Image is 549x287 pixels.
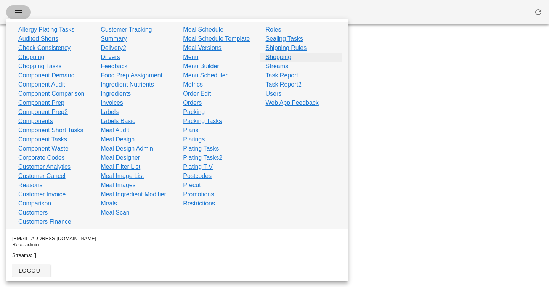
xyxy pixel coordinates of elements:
a: Meal Design [101,135,135,144]
a: Audited Shorts [18,34,58,43]
a: Meal Image List [101,172,144,181]
a: Streams [266,62,289,71]
a: Menu [183,53,198,62]
a: Customer Analytics [18,162,71,172]
a: Users [266,89,282,98]
a: Component Tasks [18,135,67,144]
button: logout [12,264,50,277]
a: Postcodes [183,172,212,181]
a: Meals [101,199,117,208]
a: Plating T V [183,162,213,172]
a: Shopping [266,53,292,62]
a: Promotions [183,190,214,199]
a: Ingredients [101,89,131,98]
a: Meal Schedule Template [183,34,250,43]
a: Chopping Tasks [18,62,62,71]
a: Food Prep Assignment [101,71,162,80]
a: Plating Tasks2 [183,153,222,162]
span: logout [18,268,44,274]
a: Customer Tracking Summary [101,25,171,43]
a: Customer Invoice Comparison [18,190,88,208]
a: Sealing Tasks [266,34,303,43]
a: Component Prep2 [18,107,68,117]
a: Precut [183,181,201,190]
a: Platings [183,135,205,144]
a: Metrics [183,80,203,89]
a: Component Audit [18,80,65,89]
div: Role: admin [12,242,342,248]
a: Meal Schedule [183,25,223,34]
a: Meal Ingredient Modifier [101,190,166,199]
a: Meal Design Admin [101,144,153,153]
a: Plating Tasks [183,144,219,153]
a: Restrictions [183,199,215,208]
div: Streams: [] [12,252,342,258]
a: Meal Designer [101,153,140,162]
a: Customers [18,208,48,217]
a: Order Edit [183,89,211,98]
a: Menu Scheduler [183,71,228,80]
a: Delivery2 [101,43,126,53]
a: Allergy Plating Tasks [18,25,74,34]
a: Component Demand [18,71,75,80]
a: Component Waste [18,144,69,153]
a: Component Prep [18,98,64,107]
a: Drivers [101,53,120,62]
a: Orders [183,98,202,107]
a: Task Report2 [266,80,302,89]
a: Ingredient Nutrients [101,80,154,89]
a: Labels Basic [101,117,135,126]
a: Packing [183,107,205,117]
div: [EMAIL_ADDRESS][DOMAIN_NAME] [12,236,342,242]
a: Corporate Codes [18,153,65,162]
a: Meal Images [101,181,136,190]
a: Meal Scan [101,208,130,217]
a: Component Short Tasks [18,126,83,135]
a: Menu Builder [183,62,219,71]
a: Packing Tasks [183,117,222,126]
a: Feedback [101,62,127,71]
a: Plans [183,126,198,135]
a: Customer Cancel Reasons [18,172,88,190]
a: Components [18,117,53,126]
a: Web App Feedback [266,98,319,107]
a: Invoices [101,98,123,107]
a: Customers Finance [18,217,71,226]
a: Task Report [266,71,298,80]
a: Component Comparison [18,89,84,98]
a: Check Consistency [18,43,71,53]
a: Meal Versions [183,43,222,53]
a: Chopping [18,53,45,62]
a: Meal Audit [101,126,129,135]
a: Shipping Rules [266,43,307,53]
a: Meal Filter List [101,162,140,172]
a: Roles [266,25,281,34]
a: Labels [101,107,119,117]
